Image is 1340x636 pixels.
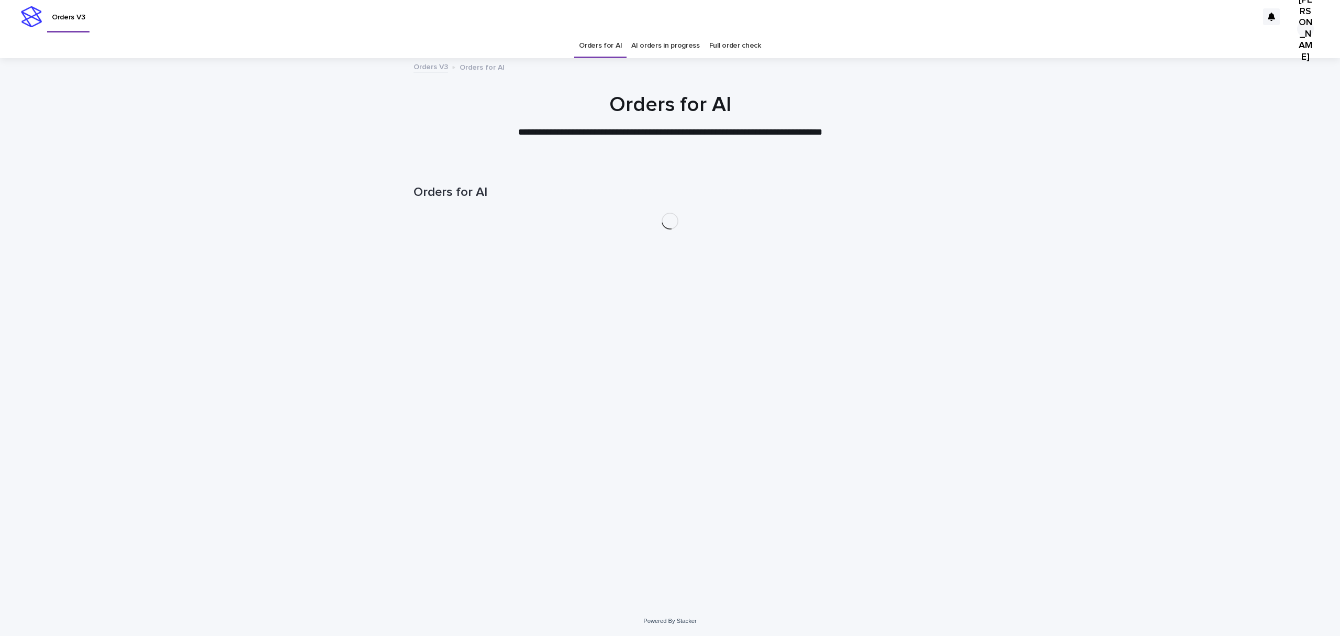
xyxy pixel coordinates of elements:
[414,92,926,117] h1: Orders for AI
[21,6,42,27] img: stacker-logo-s-only.png
[1297,20,1314,37] div: [PERSON_NAME]
[414,185,926,200] h1: Orders for AI
[643,618,696,624] a: Powered By Stacker
[460,61,505,72] p: Orders for AI
[579,34,622,58] a: Orders for AI
[631,34,700,58] a: AI orders in progress
[414,60,448,72] a: Orders V3
[709,34,761,58] a: Full order check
